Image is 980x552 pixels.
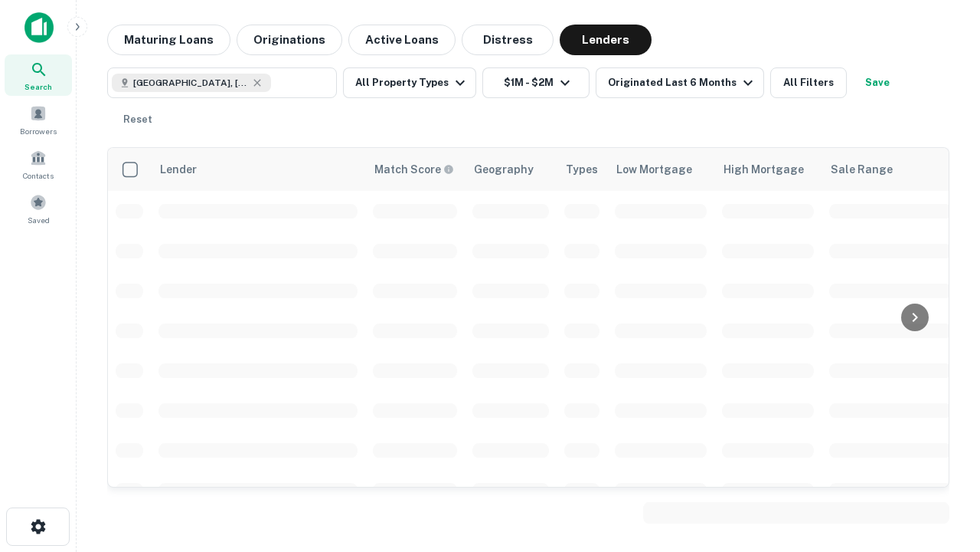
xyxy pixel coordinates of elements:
div: Lender [160,160,197,179]
button: Lenders [560,25,652,55]
a: Borrowers [5,99,72,140]
img: capitalize-icon.png [24,12,54,43]
div: Capitalize uses an advanced AI algorithm to match your search with the best lender. The match sco... [374,161,454,178]
button: All Property Types [343,67,476,98]
span: Saved [28,214,50,226]
button: Maturing Loans [107,25,230,55]
button: All Filters [770,67,847,98]
th: Types [557,148,607,191]
a: Contacts [5,143,72,185]
a: Search [5,54,72,96]
div: Types [566,160,598,179]
h6: Match Score [374,161,451,178]
button: Originated Last 6 Months [596,67,764,98]
div: Low Mortgage [616,160,692,179]
span: Borrowers [20,125,57,137]
iframe: Chat Widget [903,429,980,503]
div: High Mortgage [724,160,804,179]
div: Geography [474,160,534,179]
span: Search [24,80,52,93]
button: Active Loans [348,25,456,55]
button: Distress [462,25,554,55]
th: Capitalize uses an advanced AI algorithm to match your search with the best lender. The match sco... [365,148,465,191]
div: Sale Range [831,160,893,179]
span: Contacts [23,169,54,182]
div: Originated Last 6 Months [608,74,757,92]
a: Saved [5,188,72,229]
span: [GEOGRAPHIC_DATA], [GEOGRAPHIC_DATA], [GEOGRAPHIC_DATA] [133,76,248,90]
th: Geography [465,148,557,191]
th: High Mortgage [714,148,822,191]
button: Reset [113,104,162,135]
button: Save your search to get updates of matches that match your search criteria. [853,67,902,98]
button: Originations [237,25,342,55]
th: Sale Range [822,148,959,191]
button: $1M - $2M [482,67,590,98]
th: Low Mortgage [607,148,714,191]
th: Lender [151,148,365,191]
